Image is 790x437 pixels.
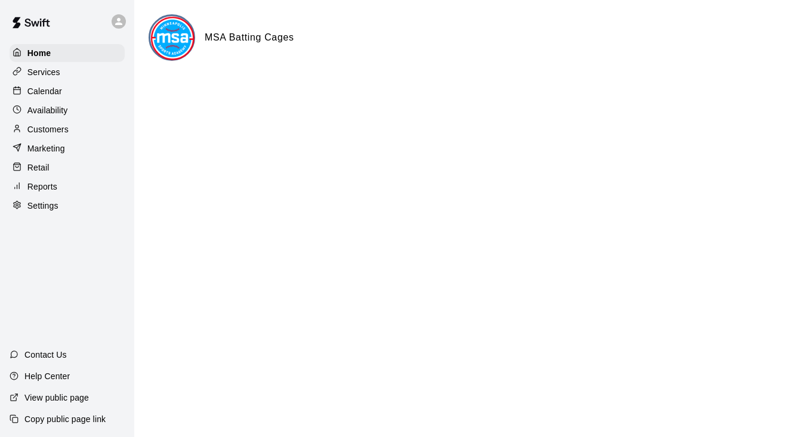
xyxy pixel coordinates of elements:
h6: MSA Batting Cages [205,30,294,45]
p: Help Center [24,370,70,382]
p: View public page [24,392,89,404]
a: Calendar [10,82,125,100]
p: Settings [27,200,58,212]
p: Copy public page link [24,413,106,425]
a: Availability [10,101,125,119]
p: Contact Us [24,349,67,361]
img: MSA Batting Cages logo [150,16,195,61]
a: Home [10,44,125,62]
a: Customers [10,120,125,138]
p: Customers [27,123,69,135]
p: Marketing [27,142,65,154]
p: Retail [27,162,50,173]
a: Marketing [10,140,125,157]
a: Reports [10,178,125,196]
a: Settings [10,197,125,215]
a: Services [10,63,125,81]
p: Availability [27,104,68,116]
a: Retail [10,159,125,176]
p: Reports [27,181,57,193]
p: Services [27,66,60,78]
p: Calendar [27,85,62,97]
p: Home [27,47,51,59]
